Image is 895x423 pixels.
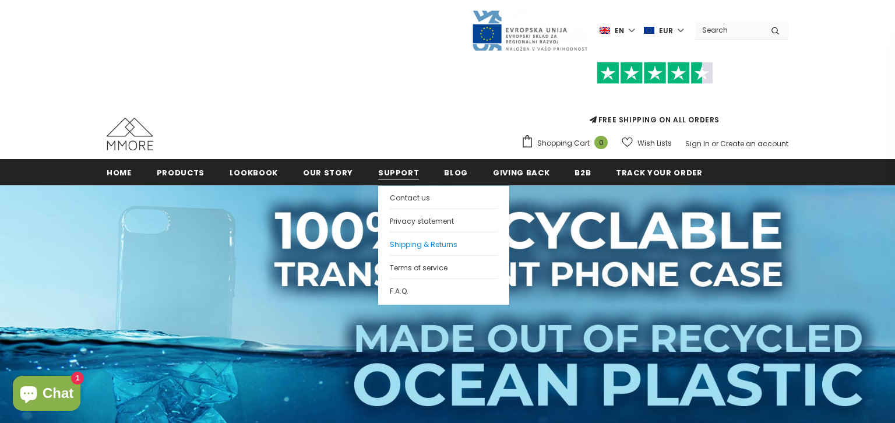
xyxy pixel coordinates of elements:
[157,159,205,185] a: Products
[444,167,468,178] span: Blog
[230,159,278,185] a: Lookbook
[597,62,713,84] img: Trust Pilot Stars
[378,159,420,185] a: support
[685,139,710,149] a: Sign In
[390,286,408,296] span: F.A.Q.
[390,255,498,279] a: Terms of service
[600,26,610,36] img: i-lang-1.png
[390,186,498,209] a: Contact us
[622,133,672,153] a: Wish Lists
[575,159,591,185] a: B2B
[390,263,447,273] span: Terms of service
[594,136,608,149] span: 0
[390,216,454,226] span: Privacy statement
[471,9,588,52] img: Javni Razpis
[303,167,353,178] span: Our Story
[390,279,498,302] a: F.A.Q.
[107,159,132,185] a: Home
[521,135,614,152] a: Shopping Cart 0
[615,25,624,37] span: en
[230,167,278,178] span: Lookbook
[390,209,498,232] a: Privacy statement
[521,67,788,125] span: FREE SHIPPING ON ALL ORDERS
[107,118,153,150] img: MMORE Cases
[157,167,205,178] span: Products
[390,193,430,203] span: Contact us
[303,159,353,185] a: Our Story
[390,232,498,255] a: Shipping & Returns
[390,239,457,249] span: Shipping & Returns
[616,159,702,185] a: Track your order
[711,139,718,149] span: or
[9,376,84,414] inbox-online-store-chat: Shopify online store chat
[616,167,702,178] span: Track your order
[444,159,468,185] a: Blog
[493,167,549,178] span: Giving back
[659,25,673,37] span: EUR
[720,139,788,149] a: Create an account
[637,138,672,149] span: Wish Lists
[471,25,588,35] a: Javni Razpis
[695,22,762,38] input: Search Site
[107,167,132,178] span: Home
[493,159,549,185] a: Giving back
[575,167,591,178] span: B2B
[378,167,420,178] span: support
[537,138,590,149] span: Shopping Cart
[521,84,788,114] iframe: Customer reviews powered by Trustpilot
